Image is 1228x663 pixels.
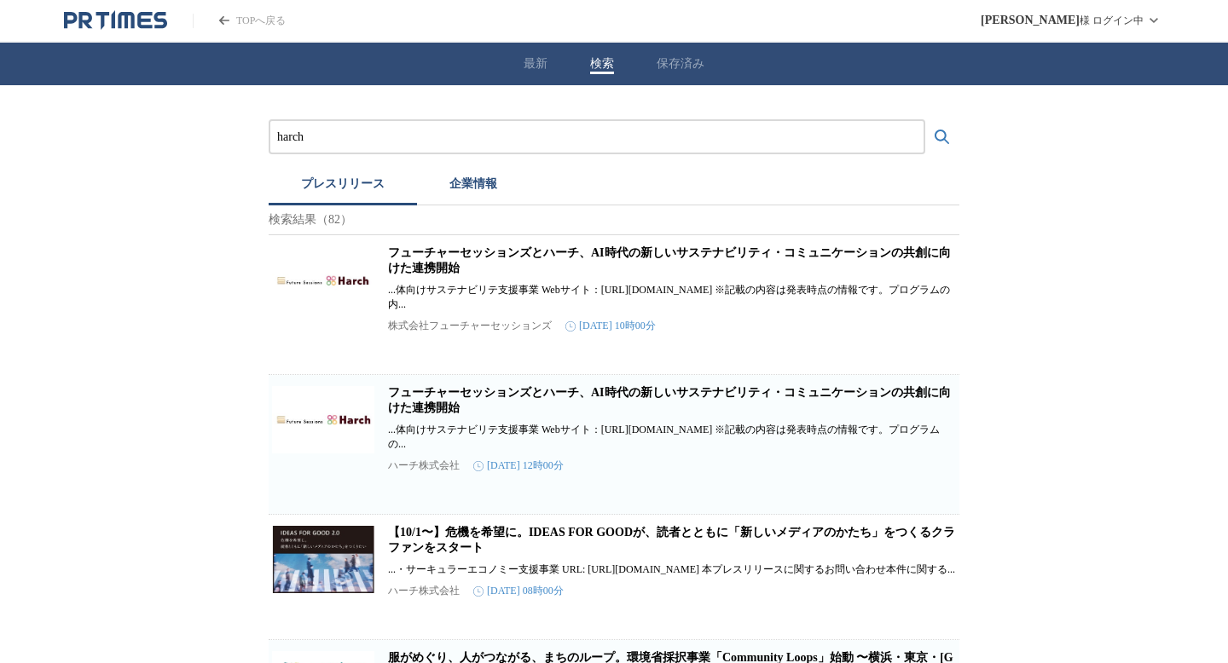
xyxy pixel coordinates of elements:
[388,246,951,274] a: フューチャーセッションズとハーチ、AI時代の新しいサステナビリティ・コミュニケーションの共創に向けた連携開始
[388,423,956,452] p: ...体向けサステナビリテ支援事業 Webサイト：[URL][DOMAIN_NAME] ※記載の内容は発表時点の情報です。プログラムの...
[473,458,564,473] time: [DATE] 12時00分
[657,56,704,72] button: 保存済み
[473,584,564,598] time: [DATE] 08時00分
[388,458,460,473] p: ハーチ株式会社
[388,283,956,312] p: ...体向けサステナビリテ支援事業 Webサイト：[URL][DOMAIN_NAME] ※記載の内容は発表時点の情報です。プログラムの内...
[590,56,614,72] button: 検索
[388,386,951,414] a: フューチャーセッションズとハーチ、AI時代の新しいサステナビリティ・コミュニケーションの共創に向けた連携開始
[269,205,959,235] p: 検索結果（82）
[388,526,955,554] a: 【10/1〜】危機を希望に。IDEAS FOR GOODが、読者とともに「新しいメディアのかたち」をつくるクラファンをスタート
[193,14,286,28] a: PR TIMESのトップページはこちら
[272,525,374,593] img: 【10/1〜】危機を希望に。IDEAS FOR GOODが、読者とともに「新しいメディアのかたち」をつくるクラファンをスタート
[388,584,460,598] p: ハーチ株式会社
[272,245,374,314] img: フューチャーセッションズとハーチ、AI時代の新しいサステナビリティ・コミュニケーションの共創に向けた連携開始
[524,56,547,72] button: 最新
[269,168,417,205] button: プレスリリース
[388,319,552,333] p: 株式会社フューチャーセッションズ
[64,10,167,31] a: PR TIMESのトップページはこちら
[981,14,1080,27] span: [PERSON_NAME]
[417,168,530,205] button: 企業情報
[277,128,917,147] input: プレスリリースおよび企業を検索する
[388,562,956,577] p: ...・サーキュラーエコノミー支援事業 URL: [URL][DOMAIN_NAME] 本プレスリリースに関するお問い合わせ本件に関する...
[925,120,959,154] button: 検索する
[272,385,374,453] img: フューチャーセッションズとハーチ、AI時代の新しいサステナビリティ・コミュニケーションの共創に向けた連携開始
[565,319,656,333] time: [DATE] 10時00分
